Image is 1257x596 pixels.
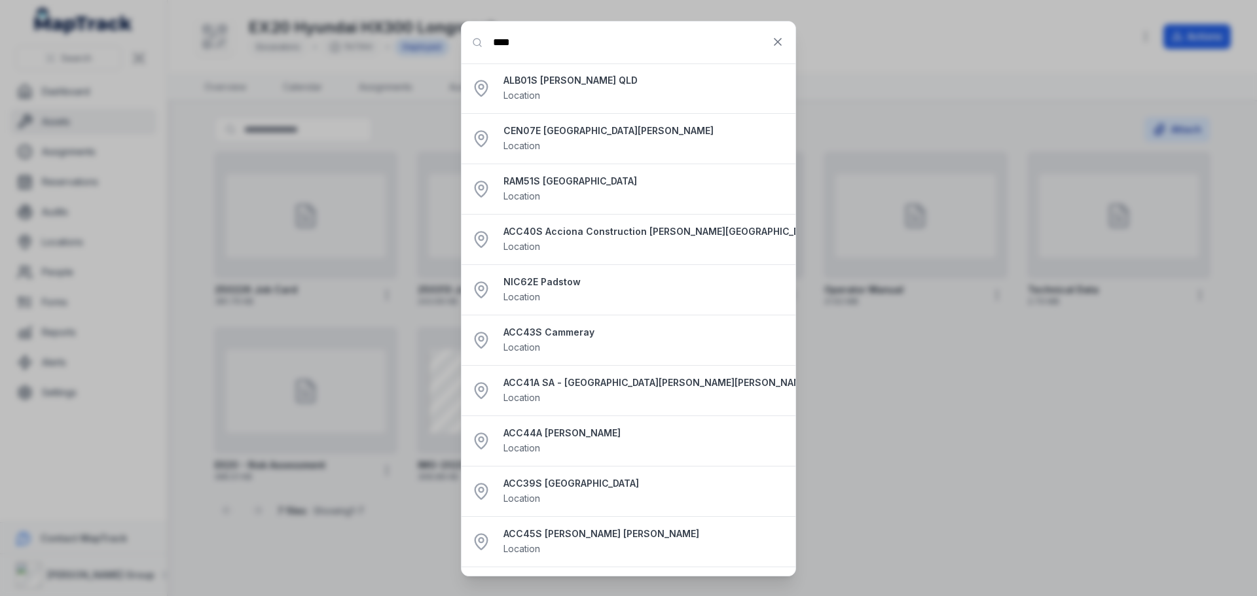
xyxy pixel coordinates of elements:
span: Location [503,140,540,151]
span: Location [503,190,540,202]
a: ALB01S [PERSON_NAME] QLDLocation [503,74,785,103]
span: Location [503,543,540,554]
a: RAM51S [GEOGRAPHIC_DATA]Location [503,175,785,203]
a: ACC40S Acciona Construction [PERSON_NAME][GEOGRAPHIC_DATA][PERSON_NAME]Location [503,225,816,254]
a: ACC45S [PERSON_NAME] [PERSON_NAME]Location [503,527,785,556]
a: ACC44A [PERSON_NAME]Location [503,427,785,455]
span: Location [503,493,540,504]
span: Location [503,442,540,453]
strong: ACC43S Cammeray [503,326,785,339]
a: NIC62E PadstowLocation [503,275,785,304]
strong: ACC41A SA - [GEOGRAPHIC_DATA][PERSON_NAME][PERSON_NAME] [503,376,811,389]
span: Location [503,241,540,252]
strong: ALB01S [PERSON_NAME] QLD [503,74,785,87]
strong: ACC40S Acciona Construction [PERSON_NAME][GEOGRAPHIC_DATA][PERSON_NAME] [503,225,816,238]
strong: ACC44A [PERSON_NAME] [503,427,785,440]
strong: CEN07E [GEOGRAPHIC_DATA][PERSON_NAME] [503,124,785,137]
strong: ACC45S [PERSON_NAME] [PERSON_NAME] [503,527,785,540]
span: Location [503,90,540,101]
a: ACC43S CammerayLocation [503,326,785,355]
strong: RAM51S [GEOGRAPHIC_DATA] [503,175,785,188]
span: Location [503,342,540,353]
strong: ACC39S [GEOGRAPHIC_DATA] [503,477,785,490]
span: Location [503,392,540,403]
span: Location [503,291,540,302]
a: ACC41A SA - [GEOGRAPHIC_DATA][PERSON_NAME][PERSON_NAME]Location [503,376,811,405]
a: CEN07E [GEOGRAPHIC_DATA][PERSON_NAME]Location [503,124,785,153]
a: ACC39S [GEOGRAPHIC_DATA]Location [503,477,785,506]
strong: NIC62E Padstow [503,275,785,289]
